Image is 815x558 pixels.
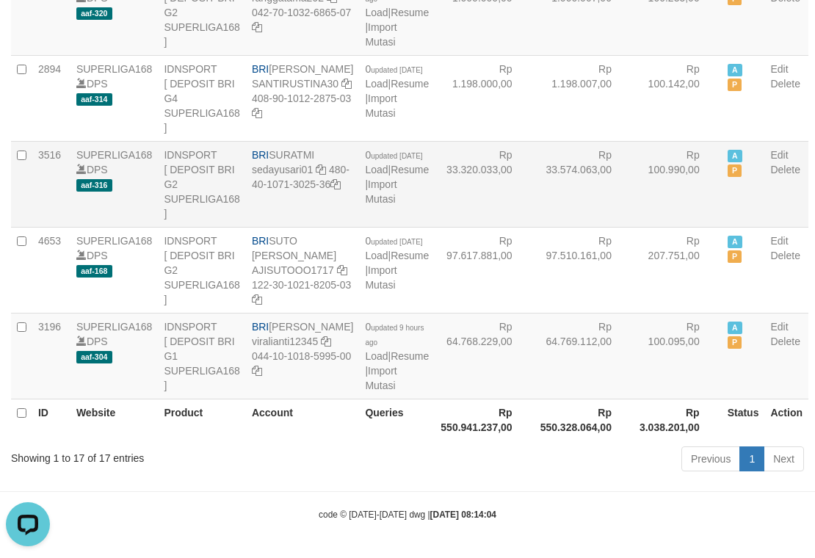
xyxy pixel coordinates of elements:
[365,63,422,75] span: 0
[728,164,742,177] span: Paused
[365,350,388,362] a: Load
[681,446,740,471] a: Previous
[76,265,112,278] span: aaf-168
[337,264,347,276] a: Copy AJISUTOOO1717 to clipboard
[76,93,112,106] span: aaf-314
[70,227,159,313] td: DPS
[32,313,70,399] td: 3196
[371,152,422,160] span: updated [DATE]
[634,55,722,141] td: Rp 100.142,00
[6,6,50,50] button: Open LiveChat chat widget
[76,351,112,363] span: aaf-304
[365,164,388,175] a: Load
[11,445,329,465] div: Showing 1 to 17 of 17 entries
[739,446,764,471] a: 1
[728,150,742,162] span: Active
[158,399,246,441] th: Product
[430,510,496,520] strong: [DATE] 08:14:04
[371,66,422,74] span: updated [DATE]
[435,227,534,313] td: Rp 97.617.881,00
[435,399,534,441] th: Rp 550.941.237,00
[770,78,800,90] a: Delete
[770,250,800,261] a: Delete
[316,164,326,175] a: Copy sedayusari01 to clipboard
[76,235,153,247] a: SUPERLIGA168
[76,179,112,192] span: aaf-316
[365,7,388,18] a: Load
[365,149,422,161] span: 0
[728,79,742,91] span: Paused
[391,350,429,362] a: Resume
[158,55,246,141] td: IDNSPORT [ DEPOSIT BRI G4 SUPERLIGA168 ]
[535,141,634,227] td: Rp 33.574.063,00
[365,235,429,291] span: | |
[365,93,396,119] a: Import Mutasi
[32,399,70,441] th: ID
[365,321,424,347] span: 0
[770,336,800,347] a: Delete
[365,365,396,391] a: Import Mutasi
[246,313,359,399] td: [PERSON_NAME] 044-10-1018-5995-00
[728,250,742,263] span: Paused
[252,78,338,90] a: SANTIRUSTINA30
[246,227,359,313] td: SUTO [PERSON_NAME] 122-30-1021-8205-03
[435,141,534,227] td: Rp 33.320.033,00
[728,64,742,76] span: Active
[365,250,388,261] a: Load
[365,321,429,391] span: | |
[365,149,429,205] span: | |
[535,227,634,313] td: Rp 97.510.161,00
[32,55,70,141] td: 2894
[32,141,70,227] td: 3516
[728,336,742,349] span: Paused
[252,321,269,333] span: BRI
[252,149,269,161] span: BRI
[365,78,388,90] a: Load
[391,78,429,90] a: Resume
[535,55,634,141] td: Rp 1.198.007,00
[32,227,70,313] td: 4653
[634,141,722,227] td: Rp 100.990,00
[246,399,359,441] th: Account
[391,250,429,261] a: Resume
[70,55,159,141] td: DPS
[535,399,634,441] th: Rp 550.328.064,00
[764,399,808,441] th: Action
[634,399,722,441] th: Rp 3.038.201,00
[76,149,153,161] a: SUPERLIGA168
[391,164,429,175] a: Resume
[435,313,534,399] td: Rp 64.768.229,00
[365,324,424,347] span: updated 9 hours ago
[319,510,496,520] small: code © [DATE]-[DATE] dwg |
[70,141,159,227] td: DPS
[365,235,422,247] span: 0
[252,365,262,377] a: Copy 044101018599500 to clipboard
[770,63,788,75] a: Edit
[634,227,722,313] td: Rp 207.751,00
[252,336,318,347] a: viralianti12345
[246,141,359,227] td: SURATMI 480-40-1071-3025-36
[252,63,269,75] span: BRI
[252,235,269,247] span: BRI
[158,313,246,399] td: IDNSPORT [ DEPOSIT BRI G1 SUPERLIGA168 ]
[158,227,246,313] td: IDNSPORT [ DEPOSIT BRI G2 SUPERLIGA168 ]
[246,55,359,141] td: [PERSON_NAME] 408-90-1012-2875-03
[252,107,262,119] a: Copy 408901012287503 to clipboard
[764,446,804,471] a: Next
[770,321,788,333] a: Edit
[770,235,788,247] a: Edit
[770,149,788,161] a: Edit
[252,264,334,276] a: AJISUTOOO1717
[252,294,262,305] a: Copy 122301021820503 to clipboard
[728,236,742,248] span: Active
[359,399,435,441] th: Queries
[365,264,396,291] a: Import Mutasi
[330,178,341,190] a: Copy 480401071302536 to clipboard
[535,313,634,399] td: Rp 64.769.112,00
[435,55,534,141] td: Rp 1.198.000,00
[391,7,429,18] a: Resume
[158,141,246,227] td: IDNSPORT [ DEPOSIT BRI G2 SUPERLIGA168 ]
[365,178,396,205] a: Import Mutasi
[371,238,422,246] span: updated [DATE]
[252,21,262,33] a: Copy 042701032686507 to clipboard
